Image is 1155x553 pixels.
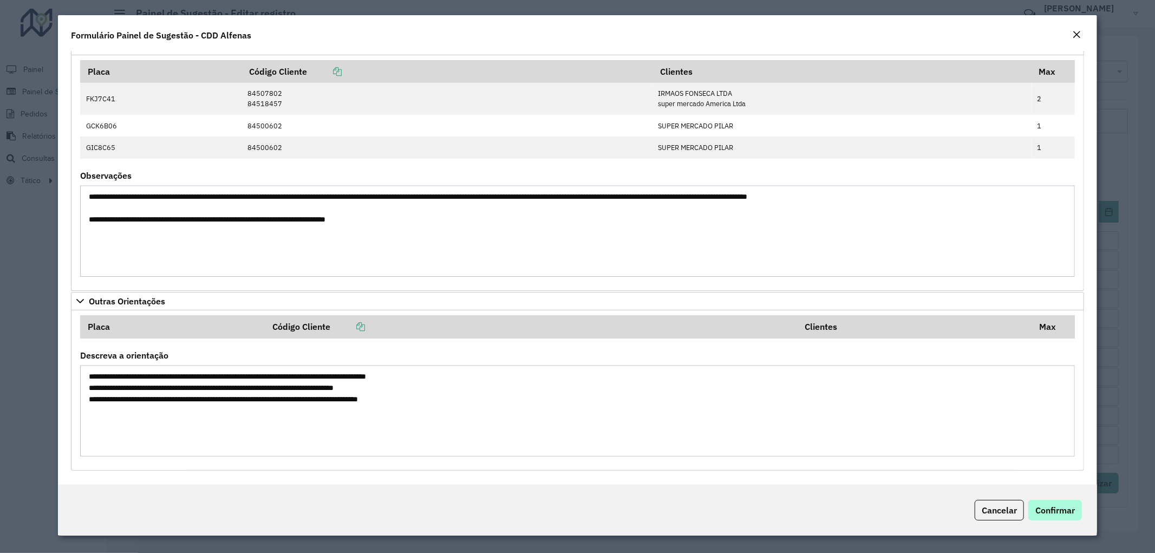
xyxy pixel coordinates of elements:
[242,115,652,136] td: 84500602
[80,136,242,158] td: GIC8C65
[1072,30,1081,39] em: Fechar
[242,60,652,83] th: Código Cliente
[652,83,1032,115] td: IRMAOS FONSECA LTDA super mercado America Ltda
[80,83,242,115] td: FKJ7C41
[80,315,265,338] th: Placa
[242,136,652,158] td: 84500602
[1032,60,1075,83] th: Max
[80,349,168,362] label: Descreva a orientação
[71,55,1085,291] div: Mapas Sugeridos: Placa-Cliente
[89,297,165,305] span: Outras Orientações
[71,29,251,42] h4: Formulário Painel de Sugestão - CDD Alfenas
[80,169,132,182] label: Observações
[975,500,1024,521] button: Cancelar
[1069,28,1084,42] button: Close
[330,321,365,332] a: Copiar
[1032,315,1075,338] th: Max
[652,115,1032,136] td: SUPER MERCADO PILAR
[652,60,1032,83] th: Clientes
[71,292,1085,310] a: Outras Orientações
[80,115,242,136] td: GCK6B06
[242,83,652,115] td: 84507802 84518457
[307,66,342,77] a: Copiar
[797,315,1032,338] th: Clientes
[1035,505,1075,516] span: Confirmar
[982,505,1017,516] span: Cancelar
[80,60,242,83] th: Placa
[71,310,1085,471] div: Outras Orientações
[1032,83,1075,115] td: 2
[1028,500,1082,521] button: Confirmar
[265,315,798,338] th: Código Cliente
[652,136,1032,158] td: SUPER MERCADO PILAR
[1032,136,1075,158] td: 1
[1032,115,1075,136] td: 1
